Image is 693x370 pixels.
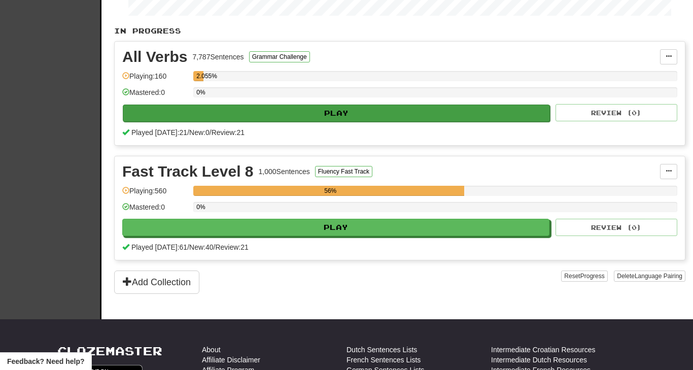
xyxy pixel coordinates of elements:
a: Affiliate Disclaimer [202,355,260,365]
a: French Sentences Lists [346,355,421,365]
span: / [187,243,189,251]
a: Clozemaster [57,345,162,357]
button: Add Collection [114,271,199,294]
button: Review (0) [556,104,677,121]
a: Intermediate Dutch Resources [491,355,587,365]
button: ResetProgress [561,271,607,282]
span: Progress [580,273,605,280]
span: New: 40 [189,243,213,251]
button: DeleteLanguage Pairing [614,271,685,282]
p: In Progress [114,26,685,36]
span: Language Pairing [635,273,682,280]
span: Review: 21 [215,243,248,251]
div: 1,000 Sentences [259,166,310,177]
span: / [187,128,189,137]
span: / [210,128,212,137]
a: About [202,345,221,355]
button: Review (0) [556,219,677,236]
button: Play [122,219,549,236]
div: Mastered: 0 [122,202,188,219]
span: Review: 21 [212,128,245,137]
div: 2.055% [196,71,203,81]
button: Play [123,105,550,122]
div: 7,787 Sentences [192,52,244,62]
span: New: 0 [189,128,210,137]
span: Played [DATE]: 21 [131,128,187,137]
a: Intermediate Croatian Resources [491,345,595,355]
span: Open feedback widget [7,356,84,366]
a: Dutch Sentences Lists [346,345,417,355]
div: Fast Track Level 8 [122,164,254,179]
span: Played [DATE]: 61 [131,243,187,251]
div: 56% [196,186,464,196]
div: All Verbs [122,49,187,64]
span: / [214,243,216,251]
div: Mastered: 0 [122,87,188,104]
button: Fluency Fast Track [315,166,372,177]
div: Playing: 560 [122,186,188,203]
button: Grammar Challenge [249,51,310,62]
div: Playing: 160 [122,71,188,88]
